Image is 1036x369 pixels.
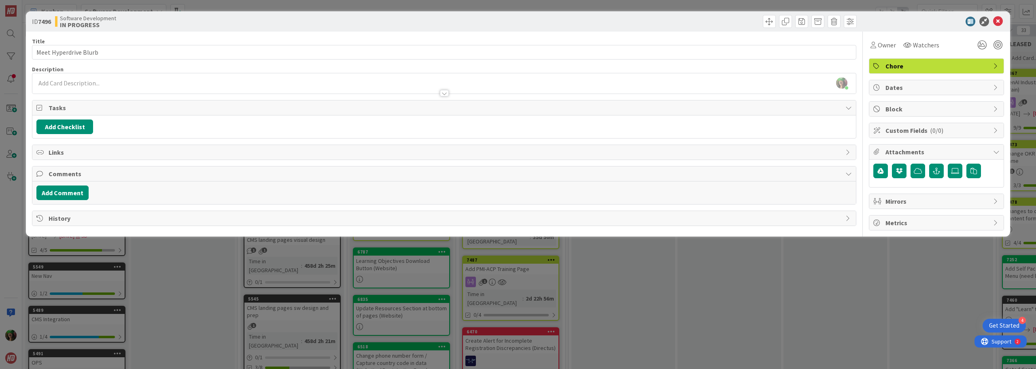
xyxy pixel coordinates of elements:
div: 4 [1019,317,1026,324]
span: Chore [885,61,989,71]
span: History [49,213,841,223]
label: Title [32,38,45,45]
b: IN PROGRESS [60,21,116,28]
button: Add Comment [36,186,89,200]
span: ID [32,17,51,26]
span: Watchers [913,40,939,50]
span: Software Development [60,15,116,21]
span: Custom Fields [885,126,989,135]
span: Metrics [885,218,989,228]
span: Owner [878,40,896,50]
span: Support [17,1,37,11]
div: Open Get Started checklist, remaining modules: 4 [983,319,1026,333]
span: Block [885,104,989,114]
span: ( 0/0 ) [930,126,943,134]
span: Tasks [49,103,841,113]
span: Links [49,147,841,157]
div: Get Started [989,322,1019,330]
span: Comments [49,169,841,179]
div: 2 [42,3,44,10]
span: Attachments [885,147,989,157]
span: Mirrors [885,196,989,206]
span: Description [32,66,64,73]
input: type card name here... [32,45,856,60]
button: Add Checklist [36,119,93,134]
span: Dates [885,83,989,92]
b: 7496 [38,17,51,26]
img: zMbp8UmSkcuFrGHA6WMwLokxENeDinhm.jpg [836,77,847,89]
